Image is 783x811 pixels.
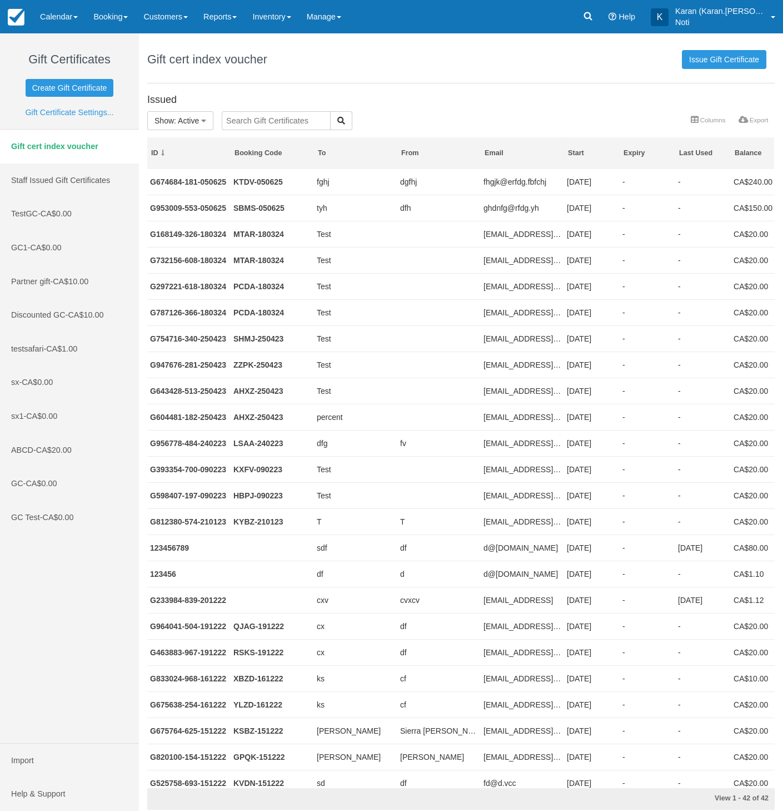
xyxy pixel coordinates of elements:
[150,282,226,291] a: G297221-618-180324
[11,209,38,218] span: TestGC
[620,299,675,325] td: -
[481,482,564,508] td: karan.shah@checkfront.com
[675,404,731,430] td: -
[233,700,282,709] a: YLZD-161222
[481,535,564,561] td: d@gmail.com
[620,665,675,691] td: -
[150,543,189,552] a: 123456789
[684,112,732,128] a: Columns
[231,169,314,195] td: KTDV-050625
[150,596,226,605] a: G233984-839-201222
[620,221,675,247] td: -
[314,587,397,613] td: cxv
[22,378,53,387] span: CA$0.00
[620,508,675,535] td: -
[11,412,23,421] span: sx1
[735,149,783,158] div: Balance
[675,744,731,770] td: -
[231,273,314,299] td: PCDA-180324
[314,169,397,195] td: fghj
[147,691,231,718] td: G675638-254-161222
[397,639,481,665] td: df
[233,491,283,500] a: HBPJ-090223
[53,277,88,286] span: CA$10.00
[25,108,113,117] a: Gift Certificate Settings...
[11,446,33,454] span: ABCD
[571,794,769,804] div: View 1 - 42 of 42
[314,221,397,247] td: Test
[314,691,397,718] td: ks
[222,111,331,130] input: Search Gift Certificates
[397,535,481,561] td: df
[150,334,226,343] a: G754716-340-250423
[150,230,226,239] a: G168149-326-180324
[397,718,481,744] td: Sierra Trevino
[150,360,226,369] a: G947676-281-250423
[481,587,564,613] td: xc@d.xom
[624,149,672,158] div: Expiry
[314,325,397,352] td: Test
[568,149,616,158] div: Start
[619,12,635,21] span: Help
[147,587,231,613] td: G233984-839-201222
[397,613,481,639] td: df
[675,665,731,691] td: -
[174,116,199,125] span: : Active
[147,535,231,561] td: 123456789
[314,770,397,796] td: sd
[620,691,675,718] td: -
[564,508,620,535] td: 21/01/23
[675,325,731,352] td: -
[150,517,226,526] a: G812380-574-210123
[481,508,564,535] td: karan.shah@checkfront.com
[150,204,226,212] a: G953009-553-050625
[314,299,397,325] td: Test
[11,513,40,522] span: GC Test
[314,613,397,639] td: cx
[150,726,226,735] a: G675764-625-151222
[150,465,226,474] a: G393354-700-090223
[620,325,675,352] td: -
[46,344,77,353] span: CA$1.00
[397,587,481,613] td: cvxcv
[481,221,564,247] td: karan.shah@checkfront.com
[397,561,481,587] td: d
[397,665,481,691] td: cf
[732,112,775,128] a: Export
[26,479,57,488] span: CA$0.00
[11,344,43,353] span: testsafari
[620,770,675,796] td: -
[620,247,675,273] td: -
[675,639,731,665] td: -
[147,404,231,430] td: G604481-182-250423
[675,6,764,17] p: Karan (Karan.[PERSON_NAME])
[684,112,775,130] ul: More
[150,491,226,500] a: G598407-197-090223
[231,718,314,744] td: KSBZ-151222
[147,744,231,770] td: G820100-154-151222
[150,753,226,761] a: G820100-154-151222
[147,195,231,221] td: G953009-553-050625
[401,149,477,158] div: From
[150,570,176,578] a: 123456
[233,256,284,265] a: MTAR-180324
[147,221,231,247] td: G168149-326-180324
[150,177,226,186] a: G674684-181-050625
[231,691,314,718] td: YLZD-161222
[233,230,284,239] a: MTAR-180324
[11,378,19,387] span: sx
[564,561,620,587] td: 20/12/22
[147,325,231,352] td: G754716-340-250423
[235,149,311,158] div: Booking Code
[231,221,314,247] td: MTAR-180324
[150,413,226,422] a: G604481-182-250423
[231,482,314,508] td: HBPJ-090223
[150,779,226,788] a: G525758-693-151222
[233,465,282,474] a: KXFV-090223
[147,561,231,587] td: 123456
[620,430,675,456] td: -
[147,430,231,456] td: G956778-484-240223
[147,639,231,665] td: G463883-967-191222
[233,517,283,526] a: KYBZ-210123
[675,430,731,456] td: -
